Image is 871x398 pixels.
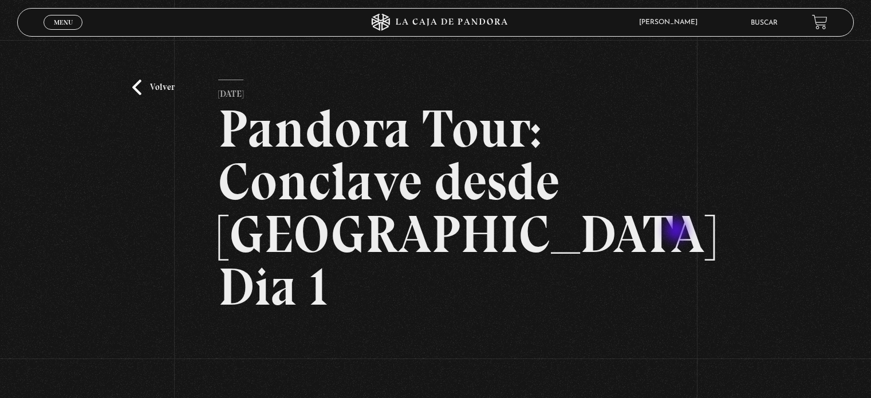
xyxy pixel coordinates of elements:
a: Volver [132,80,175,95]
span: Cerrar [50,29,77,37]
h2: Pandora Tour: Conclave desde [GEOGRAPHIC_DATA] Dia 1 [218,103,653,313]
p: [DATE] [218,80,243,103]
a: View your shopping cart [812,14,827,30]
a: Buscar [751,19,778,26]
span: Menu [54,19,73,26]
span: [PERSON_NAME] [633,19,709,26]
